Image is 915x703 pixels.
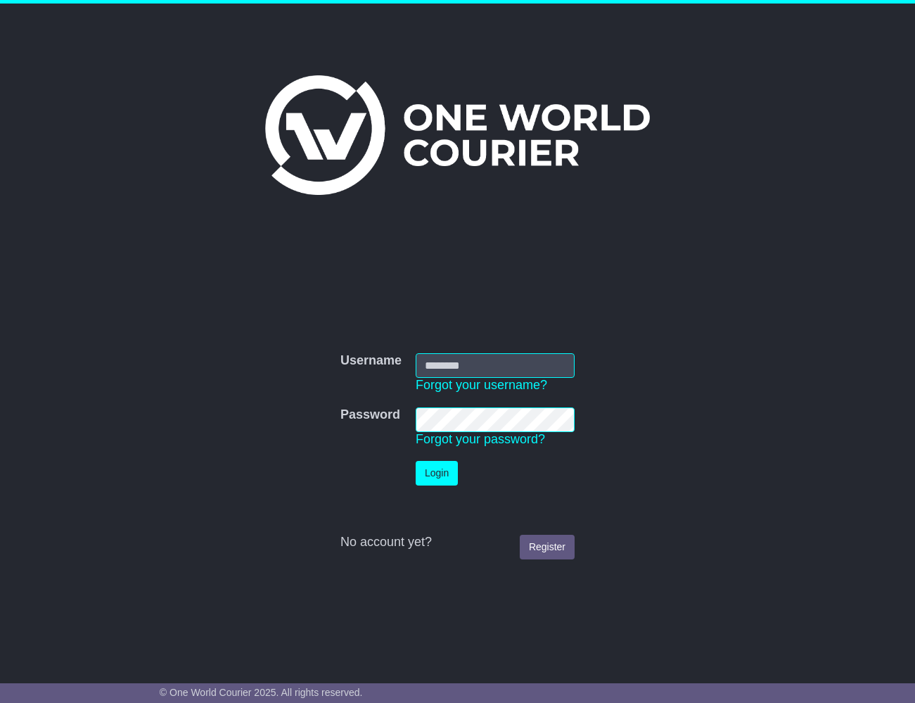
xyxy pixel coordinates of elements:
[416,378,547,392] a: Forgot your username?
[416,461,458,486] button: Login
[340,535,575,550] div: No account yet?
[265,75,649,195] img: One World
[340,407,400,423] label: Password
[160,687,363,698] span: © One World Courier 2025. All rights reserved.
[520,535,575,559] a: Register
[340,353,402,369] label: Username
[416,432,545,446] a: Forgot your password?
